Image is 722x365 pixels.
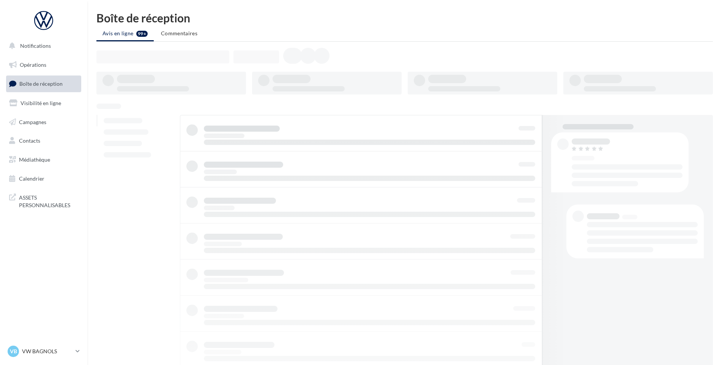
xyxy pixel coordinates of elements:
[5,152,83,168] a: Médiathèque
[20,100,61,106] span: Visibilité en ligne
[19,80,63,87] span: Boîte de réception
[19,118,46,125] span: Campagnes
[5,133,83,149] a: Contacts
[5,76,83,92] a: Boîte de réception
[96,12,713,24] div: Boîte de réception
[5,95,83,111] a: Visibilité en ligne
[5,57,83,73] a: Opérations
[5,114,83,130] a: Campagnes
[5,38,80,54] button: Notifications
[19,175,44,182] span: Calendrier
[19,192,78,209] span: ASSETS PERSONNALISABLES
[5,171,83,187] a: Calendrier
[20,42,51,49] span: Notifications
[19,156,50,163] span: Médiathèque
[5,189,83,212] a: ASSETS PERSONNALISABLES
[161,30,197,36] span: Commentaires
[22,348,73,355] p: VW BAGNOLS
[20,61,46,68] span: Opérations
[6,344,81,359] a: VB VW BAGNOLS
[10,348,17,355] span: VB
[19,137,40,144] span: Contacts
